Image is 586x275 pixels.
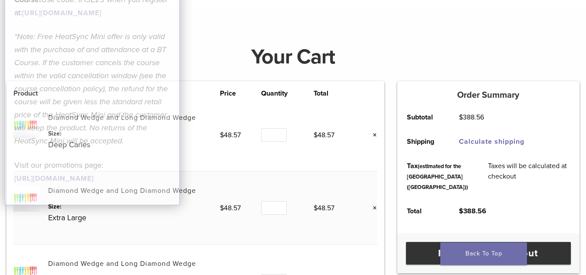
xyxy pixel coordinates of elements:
th: Shipping [397,129,449,154]
a: [URL][DOMAIN_NAME] [22,9,101,17]
bdi: 48.57 [314,131,334,139]
th: Subtotal [397,105,449,129]
a: Remove this item [366,129,377,141]
th: Tax [397,154,478,199]
a: Proceed to checkout [406,242,571,265]
span: $ [314,204,318,212]
small: (estimated for the [GEOGRAPHIC_DATA] ([GEOGRAPHIC_DATA])) [407,163,468,191]
a: Back To Top [440,242,527,265]
p: Extra Large [48,211,220,224]
span: $ [314,131,318,139]
bdi: 48.57 [314,204,334,212]
a: Remove this item [366,202,377,214]
bdi: 48.57 [220,204,241,212]
td: Taxes will be calculated at checkout [478,154,579,199]
th: Price [220,88,261,99]
dt: Size: [48,202,220,211]
em: *Note: Free HeatSync Mini offer is only valid with the purchase of and attendance at a BT Course.... [14,32,168,146]
a: Calculate shipping [459,137,524,146]
p: Visit our promotions page: [14,159,170,185]
th: Total [314,88,355,99]
span: $ [459,113,463,122]
bdi: 388.56 [459,207,486,215]
bdi: 48.57 [220,131,241,139]
a: [URL][DOMAIN_NAME] [14,174,94,183]
span: $ [459,207,463,215]
span: $ [220,131,224,139]
th: Quantity [261,88,314,99]
h5: Order Summary [397,90,579,100]
th: Total [397,199,449,223]
a: Diamond Wedge and Long Diamond Wedge [48,259,196,268]
bdi: 388.56 [459,113,484,122]
span: $ [220,204,224,212]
